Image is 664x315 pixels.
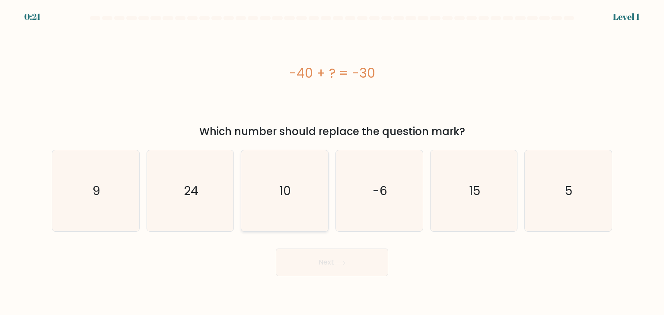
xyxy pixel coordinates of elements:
[613,10,640,23] div: Level 1
[280,182,291,199] text: 10
[469,182,480,199] text: 15
[57,124,607,139] div: Which number should replace the question mark?
[565,182,573,199] text: 5
[24,10,41,23] div: 0:21
[184,182,198,199] text: 24
[93,182,100,199] text: 9
[373,182,387,199] text: -6
[276,249,388,276] button: Next
[52,63,612,83] div: -40 + ? = -30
